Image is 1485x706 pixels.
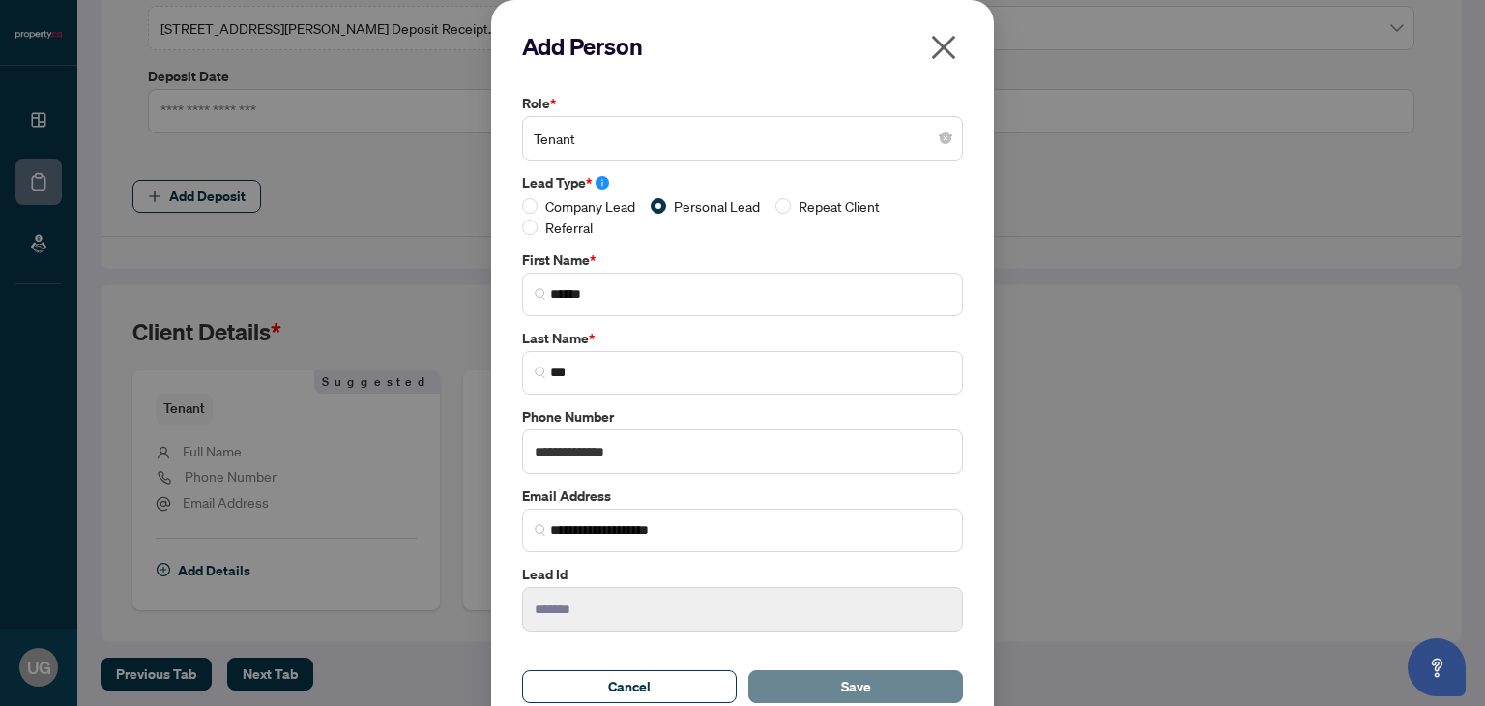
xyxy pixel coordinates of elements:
[522,670,737,703] button: Cancel
[535,367,546,378] img: search_icon
[538,195,643,217] span: Company Lead
[666,195,768,217] span: Personal Lead
[522,250,963,271] label: First Name
[940,132,951,144] span: close-circle
[522,564,963,585] label: Lead Id
[522,485,963,507] label: Email Address
[538,217,600,238] span: Referral
[535,524,546,536] img: search_icon
[596,176,609,190] span: info-circle
[534,120,951,157] span: Tenant
[841,671,871,702] span: Save
[535,288,546,300] img: search_icon
[522,31,963,62] h2: Add Person
[791,195,888,217] span: Repeat Client
[522,172,963,193] label: Lead Type
[522,328,963,349] label: Last Name
[748,670,963,703] button: Save
[522,93,963,114] label: Role
[522,406,963,427] label: Phone Number
[1408,638,1466,696] button: Open asap
[608,671,651,702] span: Cancel
[928,32,959,63] span: close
